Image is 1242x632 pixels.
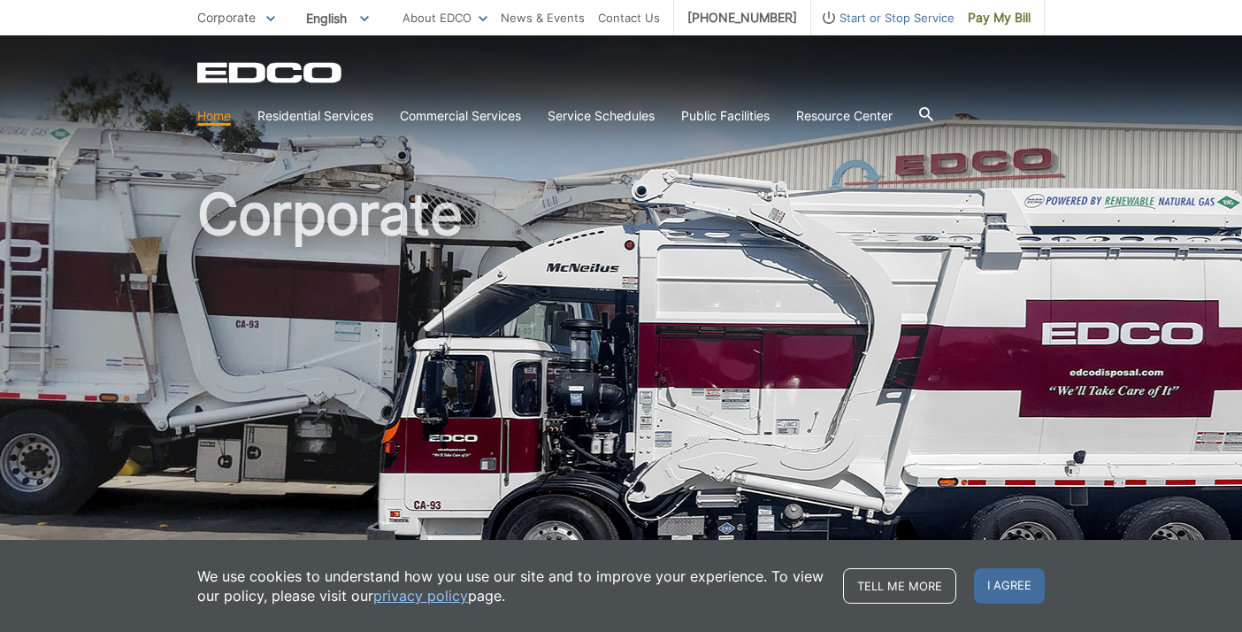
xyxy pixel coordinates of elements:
a: Service Schedules [548,106,655,126]
a: Commercial Services [400,106,521,126]
span: English [293,4,382,33]
h1: Corporate [197,186,1045,574]
a: News & Events [501,8,585,27]
span: Corporate [197,10,256,25]
a: Tell me more [843,568,956,604]
p: We use cookies to understand how you use our site and to improve your experience. To view our pol... [197,566,825,605]
a: EDCD logo. Return to the homepage. [197,62,344,83]
span: I agree [974,568,1045,604]
a: Contact Us [598,8,660,27]
a: privacy policy [373,586,468,605]
a: About EDCO [402,8,487,27]
a: Resource Center [796,106,893,126]
a: Residential Services [257,106,373,126]
a: Home [197,106,231,126]
span: Pay My Bill [968,8,1031,27]
a: Public Facilities [681,106,770,126]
